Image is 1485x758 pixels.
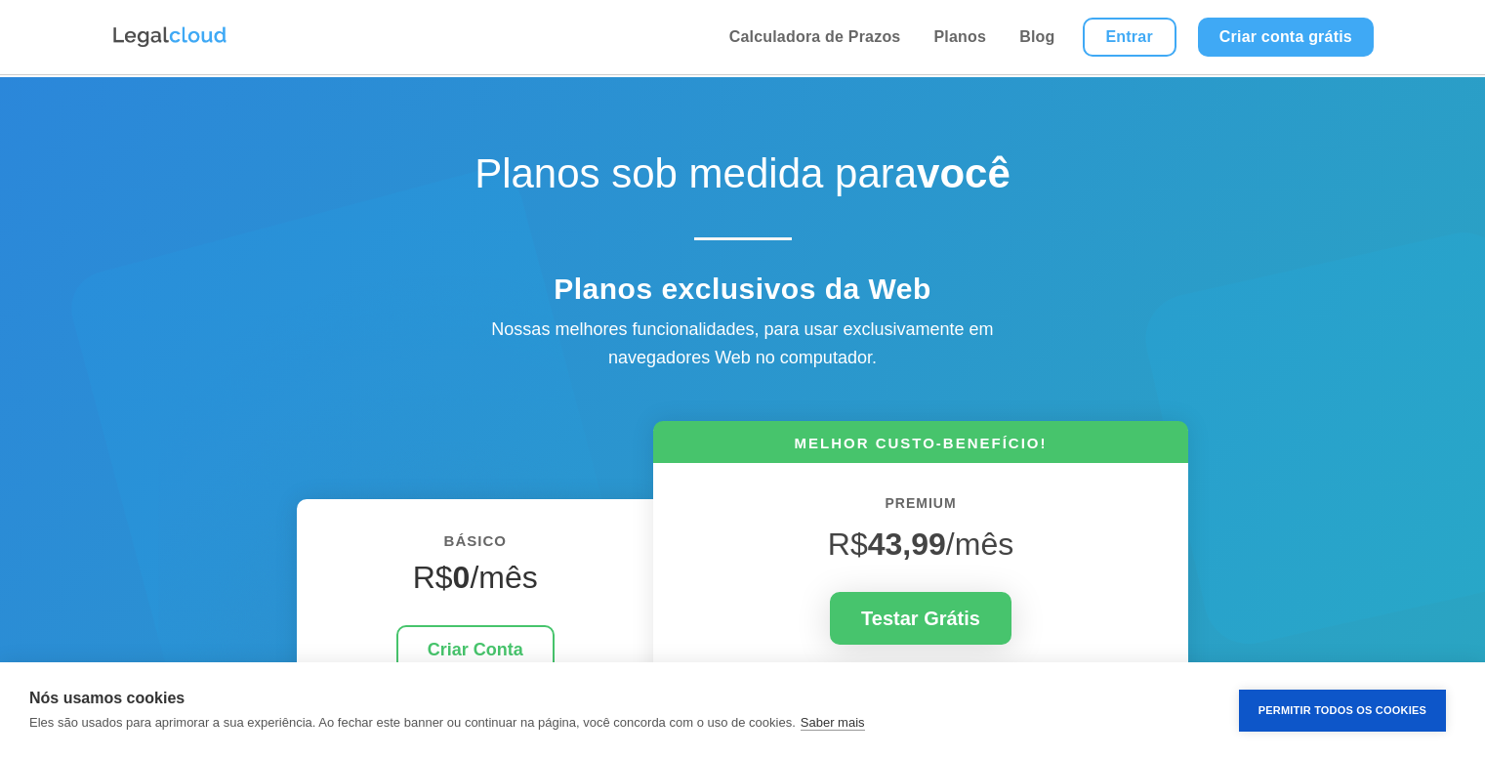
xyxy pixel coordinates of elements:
[1198,18,1374,57] a: Criar conta grátis
[401,149,1085,208] h1: Planos sob medida para
[653,433,1188,463] h6: MELHOR CUSTO-BENEFÍCIO!
[830,592,1011,645] a: Testar Grátis
[326,559,624,606] h4: R$ /mês
[29,690,185,706] strong: Nós usamos cookies
[868,526,946,562] strong: 43,99
[917,150,1011,196] strong: você
[1083,18,1176,57] a: Entrar
[326,528,624,564] h6: BÁSICO
[828,526,1013,562] span: R$ /mês
[29,715,796,730] p: Eles são usados para aprimorar a sua experiência. Ao fechar este banner ou continuar na página, v...
[396,625,555,675] a: Criar Conta
[401,272,1085,316] h4: Planos exclusivos da Web
[1239,690,1446,732] button: Permitir Todos os Cookies
[453,560,471,595] strong: 0
[450,316,1036,372] div: Nossas melhores funcionalidades, para usar exclusivamente em navegadores Web no computador.
[111,24,228,50] img: Logo da Legalcloud
[801,715,865,731] a: Saber mais
[682,492,1159,526] h6: PREMIUM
